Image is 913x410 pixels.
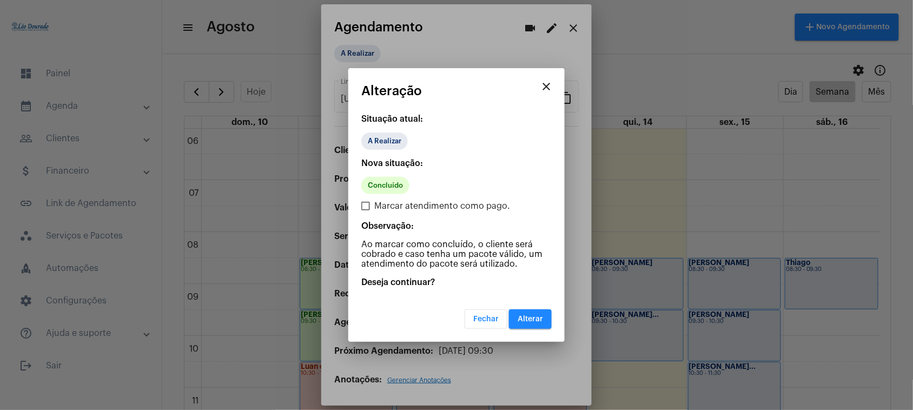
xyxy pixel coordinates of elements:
[361,277,552,287] p: Deseja continuar?
[473,315,499,323] span: Fechar
[540,80,553,93] mat-icon: close
[361,114,552,124] p: Situação atual:
[465,309,507,329] button: Fechar
[361,133,408,150] mat-chip: A Realizar
[361,158,552,168] p: Nova situação:
[361,221,552,231] p: Observação:
[361,84,422,98] span: Alteração
[509,309,552,329] button: Alterar
[518,315,543,323] span: Alterar
[361,177,409,194] mat-chip: Concluído
[374,200,510,213] span: Marcar atendimento como pago.
[361,240,552,269] p: Ao marcar como concluído, o cliente será cobrado e caso tenha um pacote válido, um atendimento do...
